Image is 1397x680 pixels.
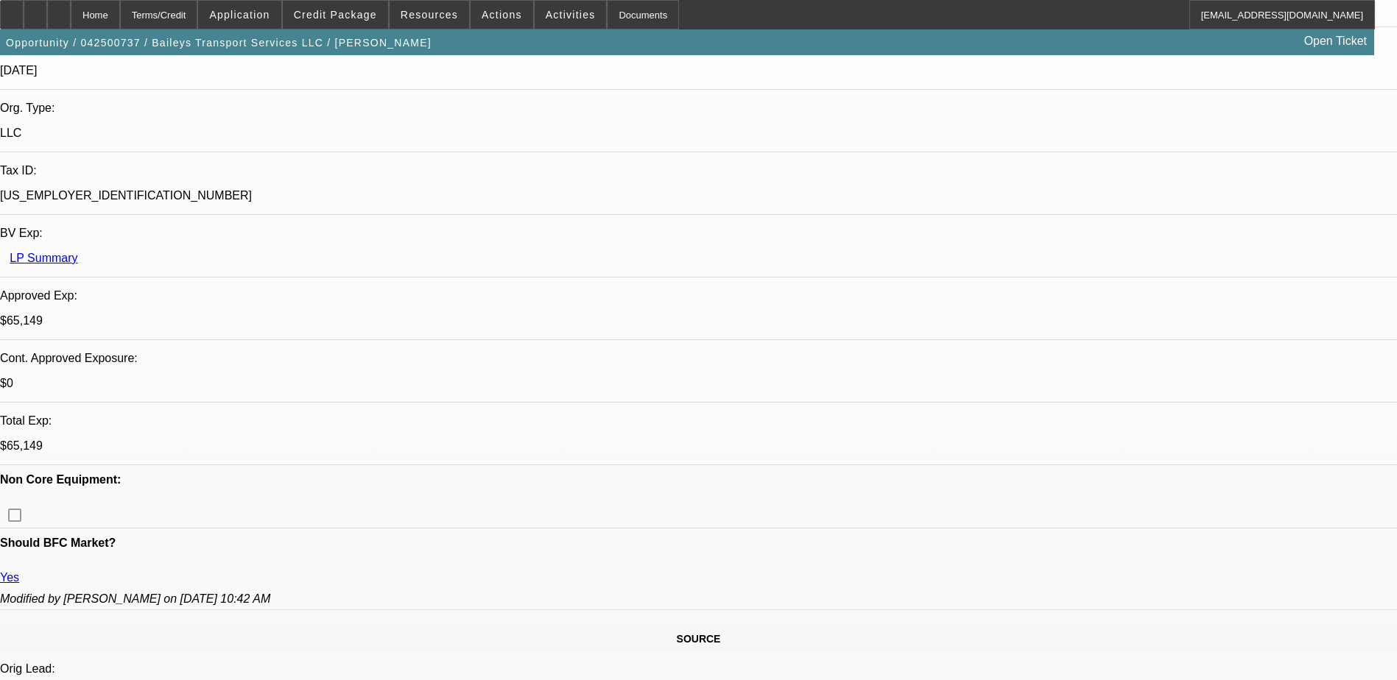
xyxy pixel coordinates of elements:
button: Activities [535,1,607,29]
span: Resources [401,9,458,21]
span: Application [209,9,270,21]
span: Actions [482,9,522,21]
span: Activities [546,9,596,21]
span: Credit Package [294,9,377,21]
span: SOURCE [677,633,721,645]
span: Opportunity / 042500737 / Baileys Transport Services LLC / [PERSON_NAME] [6,37,432,49]
a: Open Ticket [1298,29,1373,54]
button: Actions [471,1,533,29]
button: Application [198,1,281,29]
button: Credit Package [283,1,388,29]
button: Resources [390,1,469,29]
a: LP Summary [10,252,77,264]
